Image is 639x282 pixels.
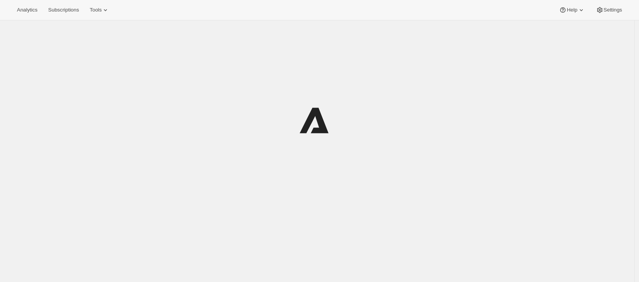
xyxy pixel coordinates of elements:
button: Tools [85,5,114,15]
button: Analytics [12,5,42,15]
span: Subscriptions [48,7,79,13]
span: Tools [90,7,102,13]
button: Subscriptions [43,5,83,15]
span: Help [567,7,577,13]
span: Settings [604,7,622,13]
button: Help [554,5,589,15]
span: Analytics [17,7,37,13]
button: Settings [591,5,627,15]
